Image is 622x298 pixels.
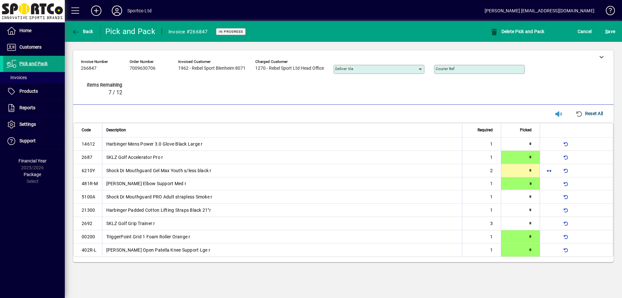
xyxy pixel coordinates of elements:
a: Customers [3,39,65,55]
span: ave [605,26,615,37]
button: Reset All [573,108,605,119]
td: 1 [462,244,501,256]
td: 1 [462,190,501,204]
td: 1 [462,177,501,190]
a: Invoices [3,72,65,83]
span: Home [19,28,31,33]
span: S [605,29,608,34]
div: [PERSON_NAME] [EMAIL_ADDRESS][DOMAIN_NAME] [485,6,594,16]
span: 7 / 12 [109,89,122,96]
td: 6210Y [74,164,102,177]
td: 14612 [74,137,102,151]
div: Invoice #266847 [168,27,208,37]
td: 00200 [74,230,102,244]
td: 3 [462,217,501,230]
mat-label: Courier Ref [436,66,455,71]
td: 1 [462,230,501,244]
td: 21300 [74,204,102,217]
span: Picked [520,126,532,134]
td: 2692 [74,217,102,230]
td: Shock Dr Mouthguard PRO Adult strapless Smoke r [102,190,462,204]
span: Package [24,172,41,177]
span: Back [72,29,93,34]
div: Pick and Pack [105,26,155,37]
button: Profile [107,5,127,17]
td: SKLZ Golf Grip Trainer r [102,217,462,230]
span: Code [82,126,91,134]
span: 7009630706 [130,66,155,71]
span: Financial Year [18,158,47,163]
span: Reset All [575,108,603,119]
td: Harbinger Mens Power 3.0 Glove Black Large r [102,137,462,151]
span: Customers [19,44,41,50]
td: TriggerPoint Grid 1 Foam Roller Orange r [102,230,462,244]
span: Cancel [578,26,592,37]
td: 1 [462,151,501,164]
td: 2 [462,164,501,177]
span: Products [19,89,38,94]
button: Save [604,26,617,37]
a: Settings [3,116,65,133]
td: SKLZ Golf Accelerator Pro r [102,151,462,164]
span: Pick and Pack [19,61,48,66]
td: 1 [462,204,501,217]
a: Support [3,133,65,149]
app-page-header-button: Back [65,26,100,37]
td: Shock Dr Mouthguard Gel Max Youth s/less black r [102,164,462,177]
a: Reports [3,100,65,116]
a: Home [3,23,65,39]
span: Delete Pick and Pack [490,29,545,34]
td: [PERSON_NAME] Elbow Support Med r [102,177,462,190]
td: 402R-L [74,244,102,256]
span: Items remaining [83,82,122,88]
span: Support [19,138,36,143]
span: Required [478,126,493,134]
span: 1270 - Rebel Sport Ltd Head Office [255,66,324,71]
span: 266847 [81,66,97,71]
span: In Progress [219,30,243,34]
span: Invoices [6,75,27,80]
td: 5100A [74,190,102,204]
button: Cancel [576,26,593,37]
a: Knowledge Base [601,1,614,22]
button: Delete Pick and Pack [489,26,546,37]
a: Products [3,83,65,100]
div: Sportco Ltd [127,6,152,16]
td: 2687 [74,151,102,164]
td: 1 [462,137,501,151]
td: Harbinger Padded Cotton Lifting Straps Black 21"r [102,204,462,217]
button: Back [70,26,95,37]
span: Reports [19,105,35,110]
td: 481R-M [74,177,102,190]
button: Add [86,5,107,17]
span: Settings [19,122,36,127]
span: Description [106,126,126,134]
span: 1962 - Rebel Sport Blenheim 8071 [178,66,246,71]
mat-label: Deliver via [335,66,353,71]
td: [PERSON_NAME] Open Patella Knee Support Lge r [102,244,462,256]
